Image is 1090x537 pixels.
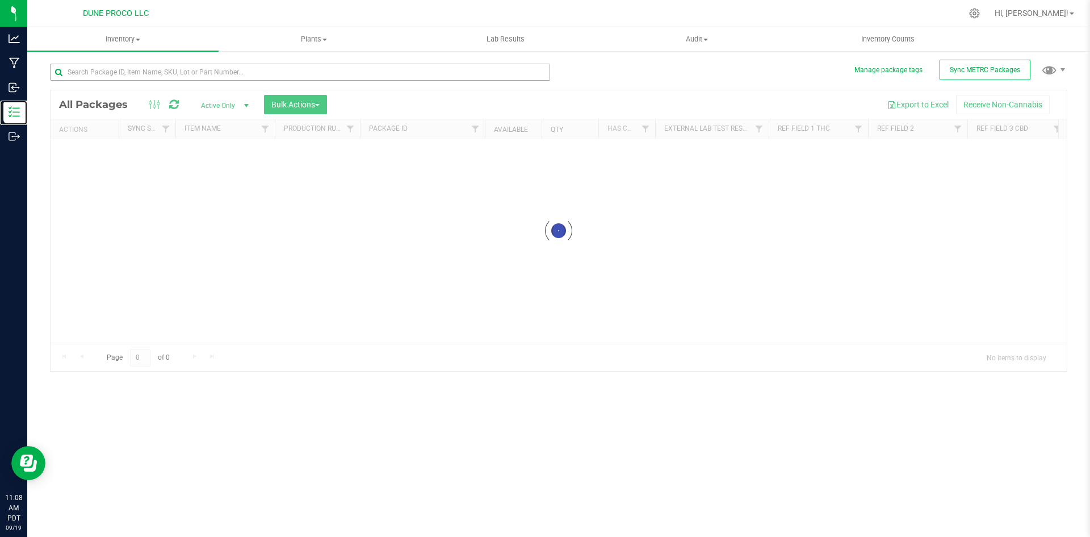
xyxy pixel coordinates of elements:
inline-svg: Inbound [9,82,20,93]
iframe: Resource center [11,446,45,480]
span: Inventory Counts [846,34,930,44]
a: Inventory [27,27,219,51]
input: Search Package ID, Item Name, SKU, Lot or Part Number... [50,64,550,81]
span: Lab Results [471,34,540,44]
span: DUNE PROCO LLC [83,9,149,18]
p: 11:08 AM PDT [5,493,22,523]
span: Sync METRC Packages [950,66,1020,74]
p: 09/19 [5,523,22,532]
span: Hi, [PERSON_NAME]! [995,9,1068,18]
span: Audit [602,34,792,44]
a: Lab Results [410,27,601,51]
span: Inventory [27,34,219,44]
a: Plants [219,27,410,51]
a: Audit [601,27,793,51]
inline-svg: Outbound [9,131,20,142]
span: Plants [219,34,409,44]
inline-svg: Analytics [9,33,20,44]
button: Sync METRC Packages [940,60,1030,80]
inline-svg: Inventory [9,106,20,118]
div: Manage settings [967,8,982,19]
inline-svg: Manufacturing [9,57,20,69]
button: Manage package tags [854,65,923,75]
a: Inventory Counts [793,27,984,51]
